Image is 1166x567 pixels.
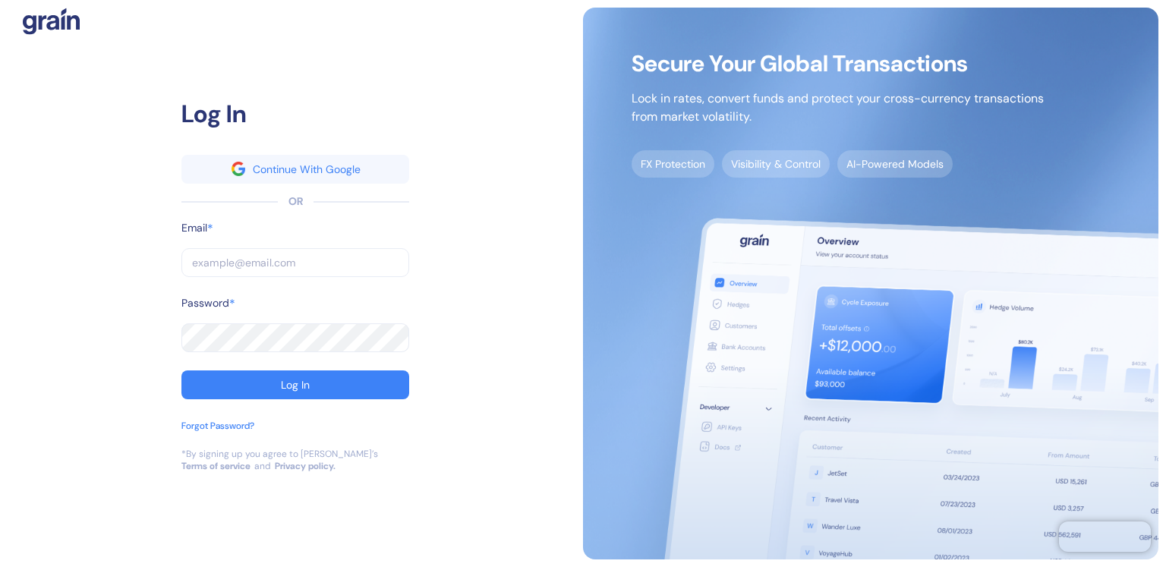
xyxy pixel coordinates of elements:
a: Terms of service [181,460,251,472]
img: logo [23,8,80,35]
p: Lock in rates, convert funds and protect your cross-currency transactions from market volatility. [632,90,1044,126]
div: Log In [181,96,409,132]
img: google [232,162,245,175]
div: *By signing up you agree to [PERSON_NAME]’s [181,448,378,460]
input: example@email.com [181,248,409,277]
span: FX Protection [632,150,714,178]
span: Secure Your Global Transactions [632,56,1044,71]
span: Visibility & Control [722,150,830,178]
div: and [254,460,271,472]
div: Log In [281,380,310,390]
iframe: Chatra live chat [1059,521,1151,552]
label: Email [181,220,207,236]
label: Password [181,295,229,311]
div: OR [288,194,303,209]
div: Forgot Password? [181,419,254,433]
button: Log In [181,370,409,399]
div: Continue With Google [253,164,361,175]
button: googleContinue With Google [181,155,409,184]
span: AI-Powered Models [837,150,953,178]
button: Forgot Password? [181,419,254,448]
a: Privacy policy. [275,460,336,472]
img: signup-main-image [583,8,1158,559]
